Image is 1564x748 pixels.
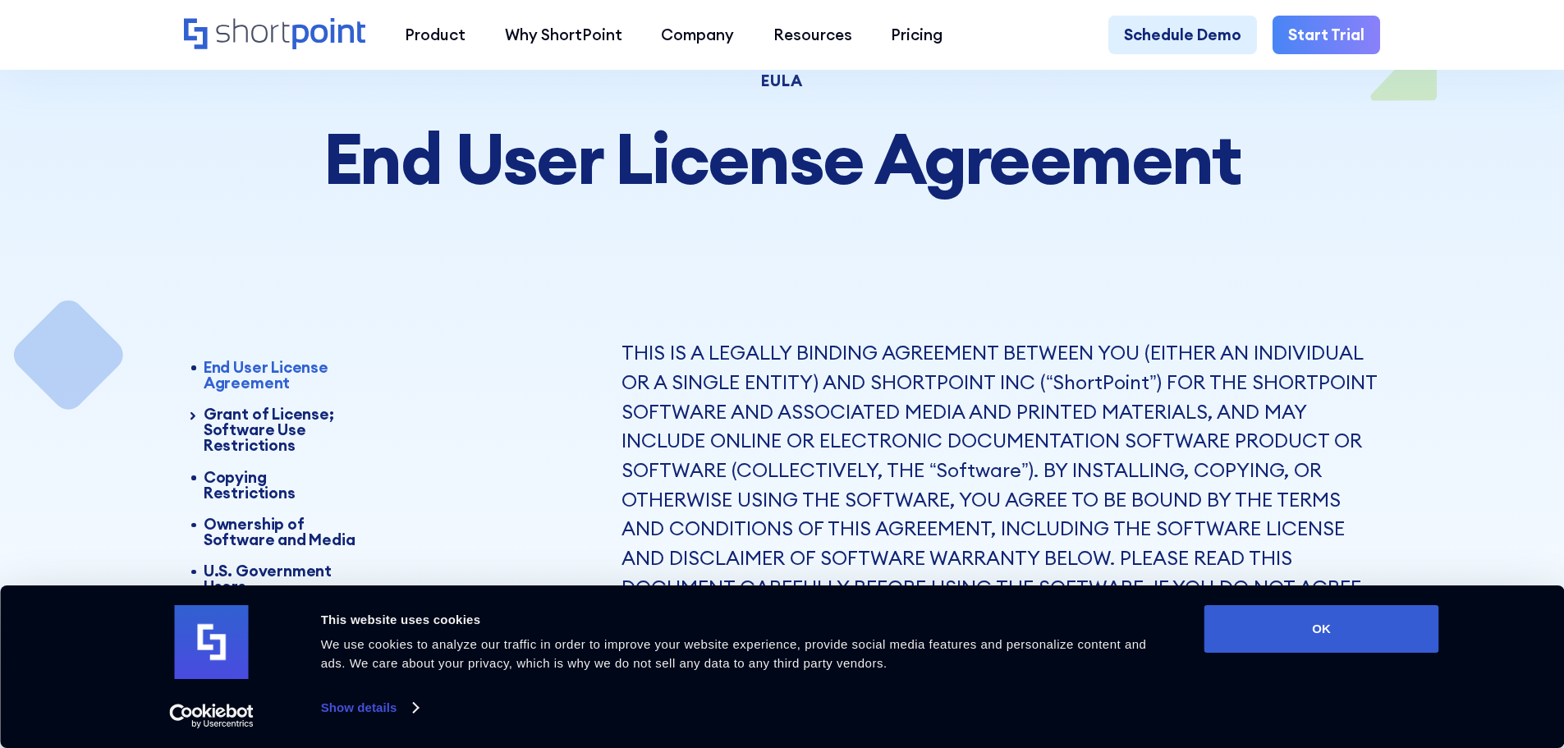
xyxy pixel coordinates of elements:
[1268,558,1564,748] iframe: Chat Widget
[184,73,1380,89] div: EULA
[140,704,283,728] a: Usercentrics Cookiebot - opens in a new window
[321,695,418,720] a: Show details
[505,23,622,47] div: Why ShortPoint
[204,406,360,453] div: Grant of License; Software Use Restrictions
[321,610,1167,630] div: This website uses cookies
[1108,16,1257,55] a: Schedule Demo
[1273,16,1380,55] a: Start Trial
[385,16,485,55] a: Product
[175,605,249,679] img: logo
[872,16,963,55] a: Pricing
[754,16,872,55] a: Resources
[485,16,642,55] a: Why ShortPoint
[405,23,466,47] div: Product
[621,338,1380,661] p: THIS IS A LEGALLY BINDING AGREEMENT BETWEEN YOU (EITHER AN INDIVIDUAL OR A SINGLE ENTITY) AND SHO...
[891,23,943,47] div: Pricing
[641,16,754,55] a: Company
[661,23,734,47] div: Company
[321,637,1147,670] span: We use cookies to analyze our traffic in order to improve your website experience, provide social...
[1204,605,1439,653] button: OK
[204,563,360,594] div: U.S. Government Users
[204,360,360,391] div: End User License Agreement
[184,120,1380,197] h1: End User License Agreement
[184,18,365,52] a: Home
[204,470,360,501] div: Copying Restrictions
[204,516,360,548] div: Ownership of Software and Media
[773,23,852,47] div: Resources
